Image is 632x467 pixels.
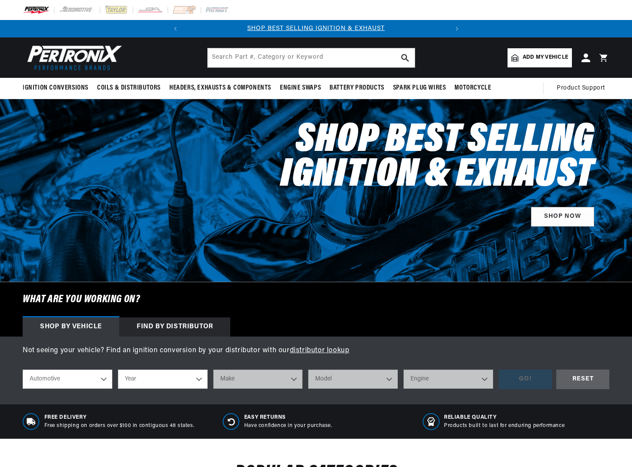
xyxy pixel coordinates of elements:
[247,25,385,32] a: SHOP BEST SELLING IGNITION & EXHAUST
[557,83,605,93] span: Product Support
[167,20,184,37] button: Translation missing: en.sections.announcements.previous_announcement
[208,48,415,67] input: Search Part #, Category or Keyword
[444,422,565,430] p: Products built to last for enduring performance
[523,53,568,62] span: Add my vehicle
[23,43,123,73] img: Pertronix
[23,370,112,389] select: Ride Type
[308,370,398,389] select: Model
[1,282,631,317] h6: What are you working on?
[213,370,303,389] select: Make
[244,414,332,421] span: Easy Returns
[403,370,493,389] select: Engine
[169,83,271,93] span: Headers, Exhausts & Components
[557,78,609,99] summary: Product Support
[329,83,384,93] span: Battery Products
[118,370,208,389] select: Year
[444,414,565,421] span: RELIABLE QUALITY
[244,422,332,430] p: Have confidence in your purchase.
[184,24,448,33] div: Announcement
[325,78,389,98] summary: Battery Products
[508,48,572,67] a: Add my vehicle
[280,83,321,93] span: Engine Swaps
[44,414,195,421] span: Free Delivery
[290,347,350,354] a: distributor lookup
[119,317,230,337] div: Find by Distributor
[165,78,276,98] summary: Headers, Exhausts & Components
[531,207,594,227] a: SHOP NOW
[276,78,325,98] summary: Engine Swaps
[556,370,609,389] div: RESET
[23,78,93,98] summary: Ignition Conversions
[396,48,415,67] button: search button
[23,345,609,357] p: Not seeing your vehicle? Find an ignition conversion by your distributor with our
[44,422,195,430] p: Free shipping on orders over $100 in contiguous 48 states.
[23,317,119,337] div: Shop by vehicle
[454,83,491,93] span: Motorcycle
[448,20,466,37] button: Translation missing: en.sections.announcements.next_announcement
[93,78,165,98] summary: Coils & Distributors
[97,83,161,93] span: Coils & Distributors
[222,123,594,193] h2: Shop Best Selling Ignition & Exhaust
[389,78,450,98] summary: Spark Plug Wires
[393,83,446,93] span: Spark Plug Wires
[184,24,448,33] div: 1 of 2
[450,78,495,98] summary: Motorcycle
[23,83,88,93] span: Ignition Conversions
[1,20,631,37] slideshow-component: Translation missing: en.sections.announcements.announcement_bar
